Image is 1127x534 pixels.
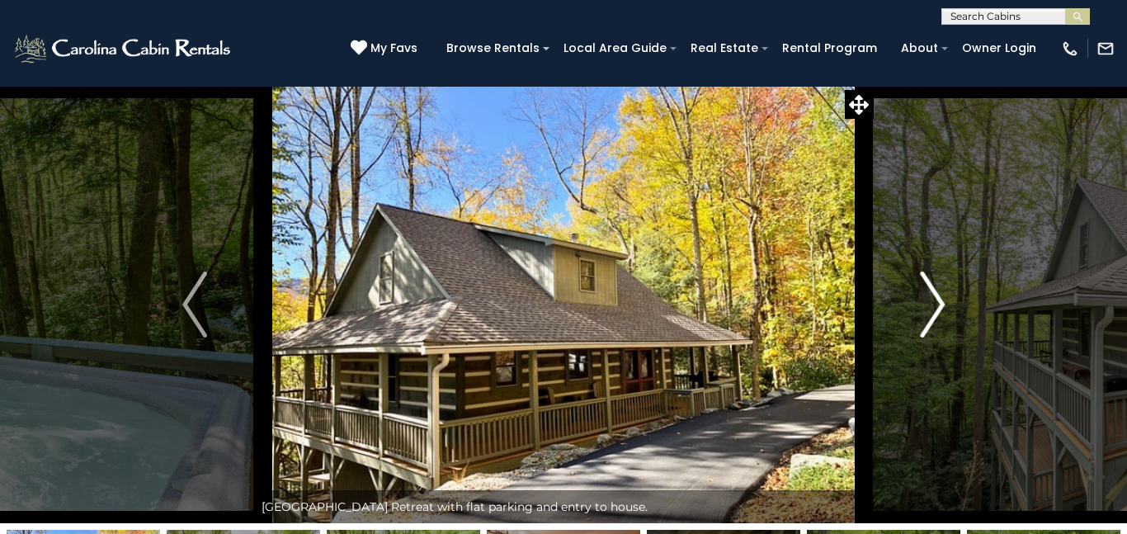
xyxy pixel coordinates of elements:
[351,40,422,58] a: My Favs
[438,35,548,61] a: Browse Rentals
[774,35,885,61] a: Rental Program
[182,272,207,338] img: arrow
[12,32,235,65] img: White-1-2.png
[682,35,766,61] a: Real Estate
[253,490,873,523] div: [GEOGRAPHIC_DATA] Retreat with flat parking and entry to house.
[136,86,253,523] button: Previous
[893,35,946,61] a: About
[874,86,991,523] button: Next
[370,40,417,57] span: My Favs
[555,35,675,61] a: Local Area Guide
[954,35,1044,61] a: Owner Login
[920,272,945,338] img: arrow
[1096,40,1115,58] img: mail-regular-white.png
[1061,40,1079,58] img: phone-regular-white.png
